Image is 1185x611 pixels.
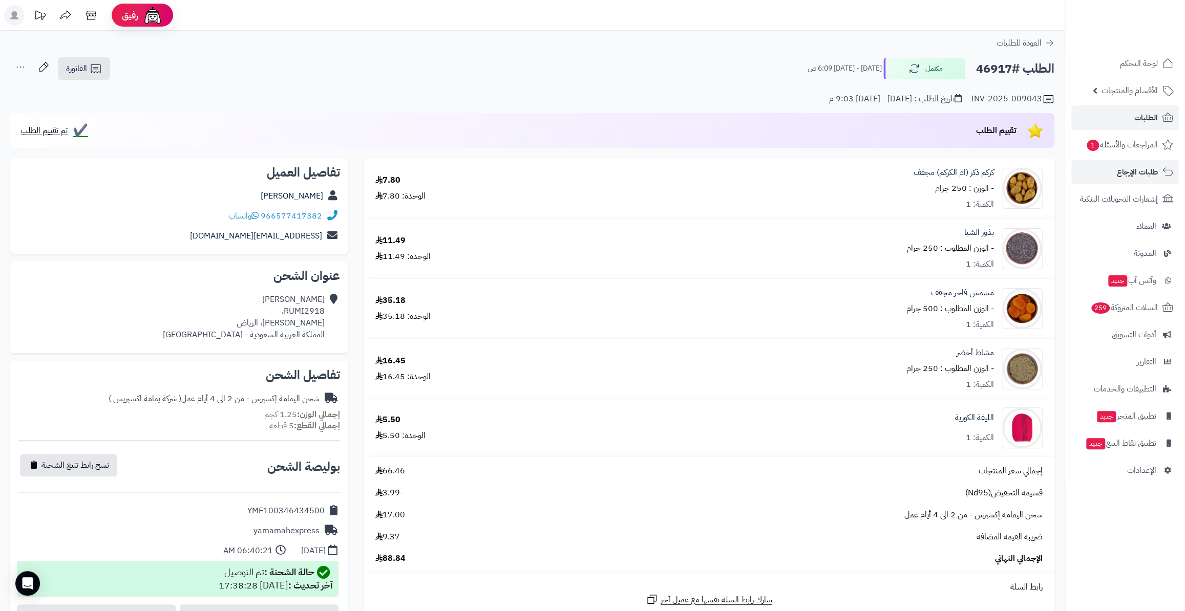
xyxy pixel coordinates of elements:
[18,270,340,282] h2: عنوان الشحن
[1134,246,1156,260] span: المدونة
[375,355,406,367] div: 16.45
[1080,192,1158,206] span: إشعارات التحويلات البنكية
[1071,160,1179,184] a: طلبات الإرجاع
[906,242,994,254] small: - الوزن المطلوب : 250 جرام
[966,258,994,270] div: الكمية: 1
[1087,140,1099,151] span: 1
[288,578,333,592] strong: آخر تحديث :
[1071,350,1179,374] a: التقارير
[375,311,431,322] div: الوحدة: 35.18
[375,295,406,307] div: 35.18
[375,190,426,202] div: الوحدة: 7.80
[914,167,994,179] a: كركم ذكر (ام الكركم) مجفف
[1002,168,1042,209] img: 1639829353-Turmeric%20Mother-90x90.jpg
[1112,328,1156,342] span: أدوات التسويق
[375,430,426,442] div: الوحدة: 5.50
[20,124,68,137] span: تم تقييم الطلب
[301,545,326,557] div: [DATE]
[20,454,117,476] button: نسخ رابط تتبع الشحنة
[997,37,1054,49] a: العودة للطلبات
[1002,348,1042,389] img: 1728018264-Mushat%20Green-90x90.jpg
[1134,111,1158,125] span: الطلبات
[1136,219,1156,233] span: العملاء
[1115,8,1175,29] img: logo-2.png
[1071,268,1179,293] a: وآتس آبجديد
[375,553,406,564] span: 88.84
[264,408,340,421] small: 1.25 كجم
[976,58,1054,79] h2: الطلب #46917
[965,487,1043,499] span: قسيمة التخفيض(Nd95)
[1137,355,1156,369] span: التقارير
[979,465,1043,477] span: إجمالي سعر المنتجات
[247,505,325,517] div: YME100346434500
[997,37,1042,49] span: العودة للطلبات
[1071,133,1179,157] a: المراجعات والأسئلة1
[375,487,403,499] span: -3.99
[1071,105,1179,130] a: الطلبات
[15,571,40,596] div: Open Intercom Messenger
[976,124,1017,137] span: تقييم الطلب
[27,5,53,28] a: تحديثات المنصة
[966,319,994,331] div: الكمية: 1
[368,581,1050,593] div: رابط السلة
[1002,228,1042,269] img: 1667661819-Chia%20Seeds-90x90.jpg
[122,9,138,21] span: رفيق
[142,5,163,26] img: ai-face.png
[646,593,772,606] a: شارك رابط السلة نفسها مع عميل آخر
[1117,165,1158,179] span: طلبات الإرجاع
[995,553,1043,564] span: الإجمالي النهائي
[829,93,962,105] div: تاريخ الطلب : [DATE] - [DATE] 9:03 م
[971,93,1054,105] div: INV-2025-009043
[375,465,405,477] span: 66.46
[1108,275,1127,287] span: جديد
[375,414,400,426] div: 5.50
[966,379,994,390] div: الكمية: 1
[1071,404,1179,428] a: تطبيق المتجرجديد
[73,124,88,137] span: ✔️
[66,62,87,75] span: الفاتورة
[18,369,340,381] h2: تفاصيل الشحن
[1071,458,1179,483] a: الإعدادات
[955,412,994,424] a: الليفة الكورية
[375,174,400,186] div: 7.80
[190,230,322,242] a: [EMAIL_ADDRESS][DOMAIN_NAME]
[253,525,320,537] div: yamamahexpress
[223,545,273,557] div: 06:40:21 AM
[58,57,110,80] a: الفاتورة
[1071,51,1179,76] a: لوحة التحكم
[375,509,405,521] span: 17.00
[297,408,340,421] strong: إجمالي الوزن:
[1071,377,1179,401] a: التطبيقات والخدمات
[1086,438,1105,449] span: جديد
[964,227,994,238] a: بذور الشيا
[20,124,88,137] a: ✔️ تم تقييم الطلب
[41,459,109,471] span: نسخ رابط تتبع الشحنة
[1097,411,1116,422] span: جديد
[219,565,333,592] div: تم التوصيل [DATE] 17:38:28
[1002,407,1042,448] img: 1753121804-Korean%20Loofah-90x90.jpg
[957,347,994,359] a: مشاط أخضر
[1002,288,1042,329] img: 1692469320-Dried%20Apricot-90x90.jpg
[1086,138,1158,152] span: المراجعات والأسئلة
[269,420,340,432] small: 5 قطعة
[294,420,340,432] strong: إجمالي القطع:
[1071,241,1179,266] a: المدونة
[966,199,994,210] div: الكمية: 1
[375,531,400,543] span: 9.37
[1094,382,1156,396] span: التطبيقات والخدمات
[109,392,181,405] span: ( شركة يمامة اكسبريس )
[375,235,406,247] div: 11.49
[1085,436,1156,450] span: تطبيق نقاط البيع
[661,594,772,606] span: شارك رابط السلة نفسها مع عميل آخر
[977,531,1043,543] span: ضريبة القيمة المضافة
[1127,463,1156,477] span: الإعدادات
[935,182,994,194] small: - الوزن : 250 جرام
[261,190,323,202] a: [PERSON_NAME]
[228,210,259,222] a: واتساب
[264,565,314,579] strong: حالة الشحنة :
[375,251,431,263] div: الوحدة: 11.49
[1071,187,1179,211] a: إشعارات التحويلات البنكية
[966,432,994,444] div: الكمية: 1
[1096,409,1156,423] span: تطبيق المتجر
